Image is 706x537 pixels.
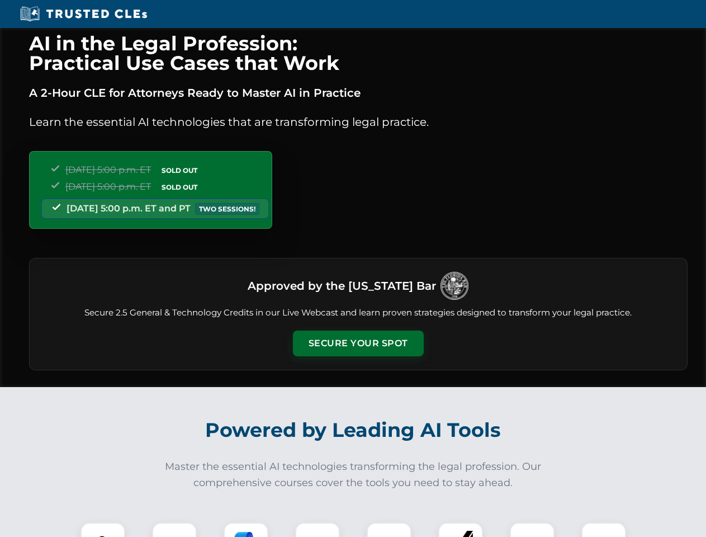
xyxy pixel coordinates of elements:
h1: AI in the Legal Profession: Practical Use Cases that Work [29,34,688,73]
span: SOLD OUT [158,181,201,193]
p: Master the essential AI technologies transforming the legal profession. Our comprehensive courses... [158,459,549,491]
img: Logo [440,272,468,300]
span: [DATE] 5:00 p.m. ET [65,181,151,192]
img: Trusted CLEs [17,6,150,22]
span: [DATE] 5:00 p.m. ET [65,164,151,175]
p: Learn the essential AI technologies that are transforming legal practice. [29,113,688,131]
h3: Approved by the [US_STATE] Bar [248,276,436,296]
p: A 2-Hour CLE for Attorneys Ready to Master AI in Practice [29,84,688,102]
button: Secure Your Spot [293,331,424,356]
p: Secure 2.5 General & Technology Credits in our Live Webcast and learn proven strategies designed ... [43,307,674,319]
span: SOLD OUT [158,164,201,176]
h2: Powered by Leading AI Tools [44,411,663,450]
